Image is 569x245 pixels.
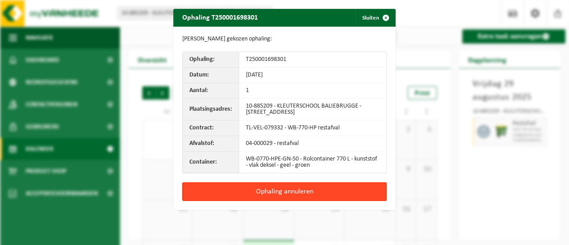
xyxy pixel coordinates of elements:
[173,9,267,26] h2: Ophaling T250001698301
[183,99,239,120] th: Plaatsingsadres:
[239,99,386,120] td: 10-885209 - KLEUTERSCHOOL BALIEBRUGGE - [STREET_ADDRESS]
[183,152,239,173] th: Container:
[183,68,239,83] th: Datum:
[239,52,386,68] td: T250001698301
[355,9,395,27] button: Sluiten
[182,36,387,43] p: [PERSON_NAME] gekozen ophaling:
[239,83,386,99] td: 1
[239,136,386,152] td: 04-000029 - restafval
[183,52,239,68] th: Ophaling:
[183,136,239,152] th: Afvalstof:
[239,68,386,83] td: [DATE]
[183,83,239,99] th: Aantal:
[239,120,386,136] td: TL-VEL-079332 - WB-770-HP restafval
[182,182,387,201] button: Ophaling annuleren
[239,152,386,173] td: WB-0770-HPE-GN-50 - Rolcontainer 770 L - kunststof - vlak deksel - geel - groen
[183,120,239,136] th: Contract:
